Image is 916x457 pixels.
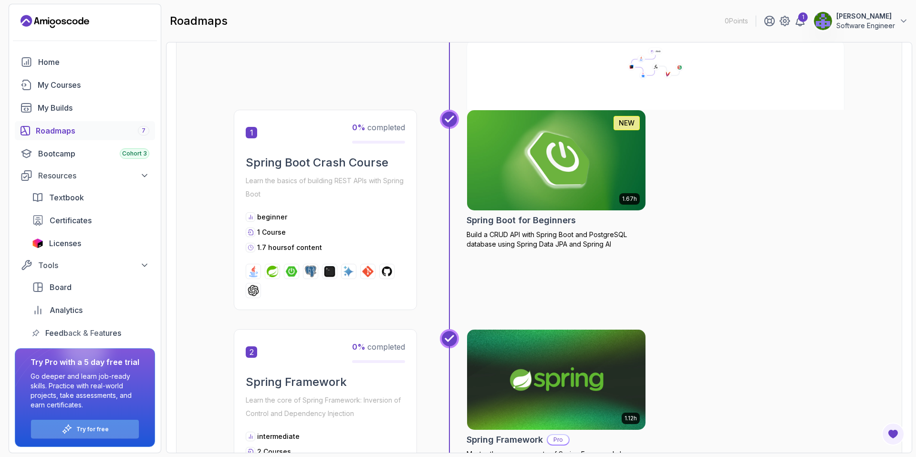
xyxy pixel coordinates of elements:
[38,148,149,159] div: Bootcamp
[45,327,121,339] span: Feedback & Features
[26,234,155,253] a: licenses
[26,301,155,320] a: analytics
[38,260,149,271] div: Tools
[286,266,297,277] img: spring-boot logo
[31,419,139,439] button: Try for free
[170,13,228,29] h2: roadmaps
[122,150,147,157] span: Cohort 3
[882,423,905,446] button: Open Feedback Button
[15,144,155,163] a: bootcamp
[794,15,806,27] a: 1
[467,330,645,430] img: Spring Framework card
[246,127,257,138] span: 1
[467,110,645,210] img: Spring Boot for Beginners card
[352,342,365,352] span: 0 %
[26,278,155,297] a: board
[36,125,149,136] div: Roadmaps
[32,239,43,248] img: jetbrains icon
[248,266,259,277] img: java logo
[15,52,155,72] a: home
[467,230,646,249] p: Build a CRUD API with Spring Boot and PostgreSQL database using Spring Data JPA and Spring AI
[50,281,72,293] span: Board
[625,415,637,422] p: 1.12h
[31,372,139,410] p: Go deeper and learn job-ready skills. Practice with real-world projects, take assessments, and ea...
[362,266,374,277] img: git logo
[467,214,576,227] h2: Spring Boot for Beginners
[548,435,569,445] p: Pro
[467,110,646,249] a: Spring Boot for Beginners card1.67hNEWSpring Boot for BeginnersBuild a CRUD API with Spring Boot ...
[343,266,354,277] img: ai logo
[381,266,393,277] img: github logo
[26,323,155,343] a: feedback
[246,394,405,420] p: Learn the core of Spring Framework: Inversion of Control and Dependency Injection
[15,98,155,117] a: builds
[619,118,635,128] p: NEW
[21,14,89,29] a: Landing page
[622,195,637,203] p: 1.67h
[257,432,300,441] p: intermediate
[246,174,405,201] p: Learn the basics of building REST APIs with Spring Boot
[50,215,92,226] span: Certificates
[142,127,146,135] span: 7
[305,266,316,277] img: postgres logo
[38,56,149,68] div: Home
[49,192,84,203] span: Textbook
[725,16,748,26] p: 0 Points
[352,123,405,132] span: completed
[257,212,287,222] p: beginner
[813,11,908,31] button: user profile image[PERSON_NAME]Software Engineer
[26,211,155,230] a: certificates
[248,285,259,296] img: chatgpt logo
[836,21,895,31] p: Software Engineer
[38,102,149,114] div: My Builds
[257,447,291,456] span: 2 Courses
[352,342,405,352] span: completed
[814,12,832,30] img: user profile image
[76,426,109,433] a: Try for free
[257,228,286,236] span: 1 Course
[324,266,335,277] img: terminal logo
[798,12,808,22] div: 1
[15,257,155,274] button: Tools
[352,123,365,132] span: 0 %
[246,374,405,390] h2: Spring Framework
[267,266,278,277] img: spring logo
[38,79,149,91] div: My Courses
[246,155,405,170] h2: Spring Boot Crash Course
[15,167,155,184] button: Resources
[49,238,81,249] span: Licenses
[257,243,322,252] p: 1.7 hours of content
[38,170,149,181] div: Resources
[467,433,543,447] h2: Spring Framework
[15,75,155,94] a: courses
[246,346,257,358] span: 2
[26,188,155,207] a: textbook
[50,304,83,316] span: Analytics
[15,121,155,140] a: roadmaps
[836,11,895,21] p: [PERSON_NAME]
